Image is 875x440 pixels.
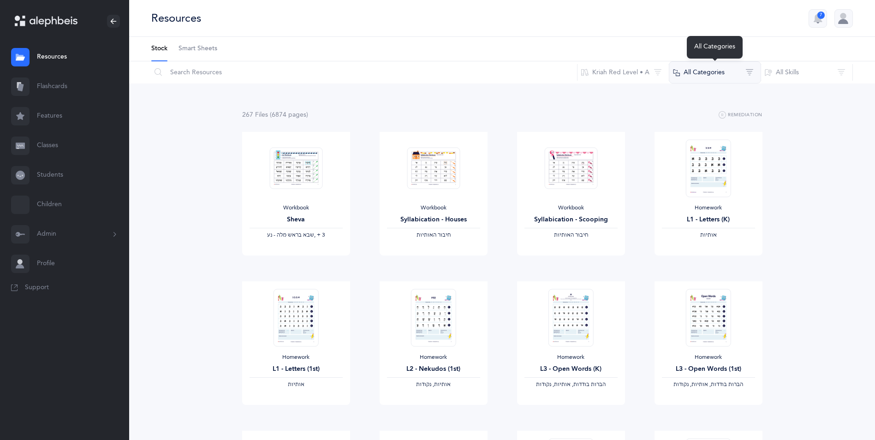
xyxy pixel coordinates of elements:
[544,147,597,189] img: Syllabication-Workbook-Level-1-EN_Red_Scooping_thumbnail_1741114434.png
[242,111,268,119] span: 267 File
[151,11,201,26] div: Resources
[304,111,306,119] span: s
[250,354,343,361] div: Homework
[548,289,593,346] img: Homework_L3_OpenWords_R_EN_thumbnail_1731229486.png
[407,147,460,189] img: Syllabication-Workbook-Level-1-EN_Red_Houses_thumbnail_1741114032.png
[411,289,456,346] img: Homework_L2_Nekudos_R_EN_1_thumbnail_1731617499.png
[179,44,217,54] span: Smart Sheets
[662,204,755,212] div: Homework
[250,215,343,225] div: Sheva
[25,283,49,292] span: Support
[524,354,618,361] div: Homework
[273,289,318,346] img: Homework_L1_Letters_O_Red_EN_thumbnail_1731215195.png
[417,232,451,238] span: ‫חיבור האותיות‬
[700,232,717,238] span: ‫אותיות‬
[673,381,743,387] span: ‫הברות בודדות, אותיות, נקודות‬
[151,61,577,83] input: Search Resources
[524,204,618,212] div: Workbook
[687,36,743,59] div: All Categories
[265,111,268,119] span: s
[577,61,669,83] button: Kriah Red Level • A
[554,232,588,238] span: ‫חיבור האותיות‬
[662,364,755,374] div: L3 - Open Words (1st)
[524,215,618,225] div: Syllabication - Scooping
[662,215,755,225] div: L1 - Letters (K)
[269,147,322,189] img: Sheva-Workbook-Red_EN_thumbnail_1754012358.png
[387,364,480,374] div: L2 - Nekudos (1st)
[662,354,755,361] div: Homework
[669,61,761,83] button: All Categories
[809,9,827,28] button: 7
[536,381,606,387] span: ‫הברות בודדות, אותיות, נקודות‬
[817,12,825,19] div: 7
[829,394,864,429] iframe: Drift Widget Chat Controller
[416,381,451,387] span: ‫אותיות, נקודות‬
[250,232,343,239] div: ‪, + 3‬
[387,204,480,212] div: Workbook
[761,61,853,83] button: All Skills
[387,354,480,361] div: Homework
[685,289,731,346] img: Homework_L3_OpenWords_O_Red_EN_thumbnail_1731217670.png
[288,381,304,387] span: ‫אותיות‬
[250,364,343,374] div: L1 - Letters (1st)
[270,111,308,119] span: (6874 page )
[250,204,343,212] div: Workbook
[387,215,480,225] div: Syllabication - Houses
[719,110,762,121] button: Remediation
[524,364,618,374] div: L3 - Open Words (K)
[267,232,314,238] span: ‫שבא בראש מלה - נע‬
[685,139,731,197] img: Homework_L1_Letters_R_EN_thumbnail_1731214661.png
